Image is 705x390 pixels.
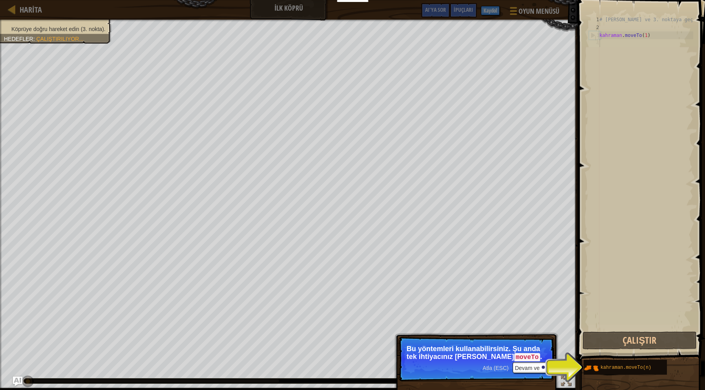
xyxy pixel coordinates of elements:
a: Harita [16,4,42,15]
li: Köprüye doğru hareket edin (3. nokta). [4,25,106,33]
font: 1 [596,17,599,22]
button: AI'ya sor [13,377,22,386]
font: . [540,353,542,361]
font: İpuçları [454,6,473,13]
button: AI'ya sor [421,3,450,18]
button: Devam ve [513,362,548,373]
button: Çalıştır [583,331,697,350]
button: Oyun Menüsü [504,3,564,22]
img: portrait.png [584,361,599,375]
font: kahraman.moveTo(n) [601,365,652,370]
font: 4 [596,40,599,46]
font: Köprüye doğru hareket edin (3. nokta). [11,26,106,32]
font: Oyun Menüsü [519,6,559,16]
font: AI'ya sor [425,6,446,13]
font: : [33,36,35,42]
font: Kaydol [484,7,497,14]
font: Bu yöntemleri kullanabilirsiniz. Şu anda tek ihtiyacınız [PERSON_NAME] [407,345,540,361]
font: Atla (ESC) [483,365,509,371]
font: 3 [597,33,599,38]
font: Hedefler [4,36,33,42]
font: Harita [20,4,42,15]
font: 2 [596,25,599,30]
font: Devam ve [515,365,540,371]
button: Kaydol [481,6,500,15]
font: Çalıştırılıyor... [36,36,84,42]
code: moveTo [514,353,540,362]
